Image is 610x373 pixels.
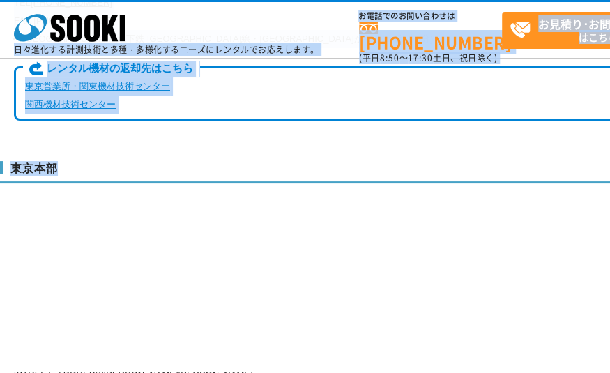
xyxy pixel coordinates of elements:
[14,45,319,54] p: 日々進化する計測技術と多種・多様化するニーズにレンタルでお応えします。
[359,22,502,50] a: [PHONE_NUMBER]
[359,52,497,64] span: (平日 ～ 土日、祝日除く)
[25,99,116,109] a: 関西機材技術センター
[25,81,170,91] a: 東京営業所・関東機材技術センター
[359,12,502,20] span: お電話でのお問い合わせは
[408,52,433,64] span: 17:30
[380,52,399,64] span: 8:50
[23,61,199,77] span: レンタル機材の返却先はこちら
